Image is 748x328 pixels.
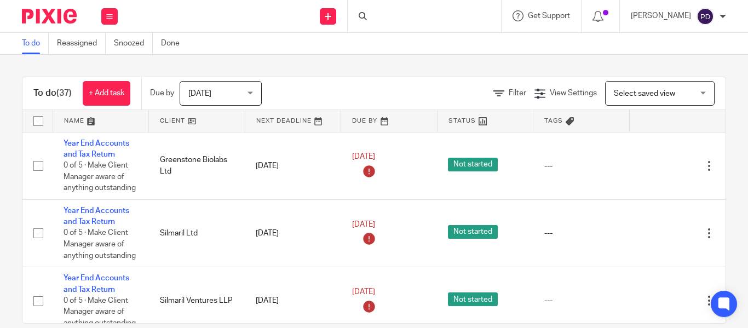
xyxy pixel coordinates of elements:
span: Tags [544,118,563,124]
span: 0 of 5 · Make Client Manager aware of anything outstanding [64,229,136,260]
a: Year End Accounts and Tax Return [64,140,129,158]
span: 0 of 5 · Make Client Manager aware of anything outstanding [64,297,136,327]
span: Filter [509,89,526,97]
span: (37) [56,89,72,97]
span: Not started [448,225,498,239]
a: Year End Accounts and Tax Return [64,207,129,226]
div: --- [544,160,619,171]
img: Pixie [22,9,77,24]
span: [DATE] [188,90,211,97]
p: Due by [150,88,174,99]
p: [PERSON_NAME] [631,10,691,21]
td: [DATE] [245,132,341,199]
td: [DATE] [245,199,341,267]
a: + Add task [83,81,130,106]
span: Select saved view [614,90,675,97]
div: --- [544,295,619,306]
span: [DATE] [352,153,375,161]
a: Snoozed [114,33,153,54]
span: View Settings [550,89,597,97]
span: Get Support [528,12,570,20]
a: Reassigned [57,33,106,54]
img: svg%3E [697,8,714,25]
a: Year End Accounts and Tax Return [64,274,129,293]
span: Not started [448,158,498,171]
span: 0 of 5 · Make Client Manager aware of anything outstanding [64,162,136,192]
td: Silmaril Ltd [149,199,245,267]
span: [DATE] [352,288,375,296]
a: Done [161,33,188,54]
div: --- [544,228,619,239]
td: Greenstone Biolabs Ltd [149,132,245,199]
span: [DATE] [352,221,375,228]
a: To do [22,33,49,54]
span: Not started [448,292,498,306]
h1: To do [33,88,72,99]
